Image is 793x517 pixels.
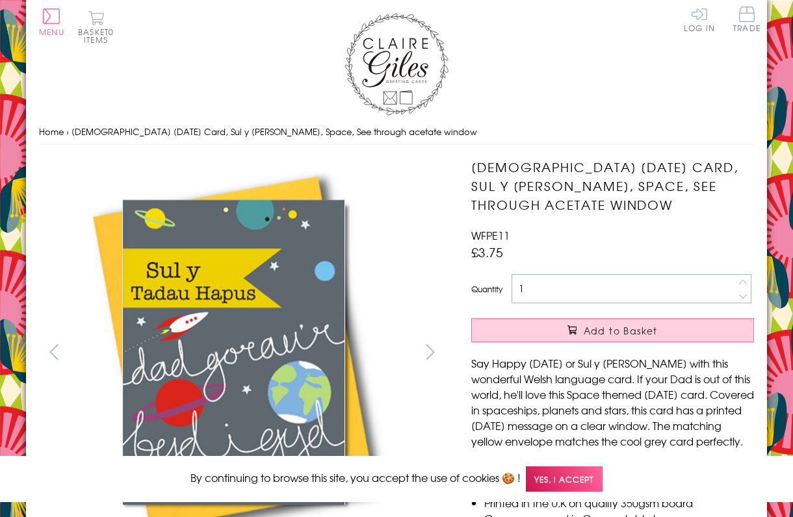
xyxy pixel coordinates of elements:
[71,125,477,138] span: [DEMOGRAPHIC_DATA] [DATE] Card, Sul y [PERSON_NAME], Space, See through acetate window
[39,26,64,38] span: Menu
[471,243,503,261] span: £3.75
[526,466,603,492] span: Yes, I accept
[78,10,114,44] button: Basket0 items
[471,318,754,342] button: Add to Basket
[84,26,114,45] span: 0 items
[416,337,445,366] button: next
[471,283,502,295] label: Quantity
[39,125,64,138] a: Home
[344,13,448,116] img: Claire Giles Greetings Cards
[39,8,64,36] button: Menu
[584,324,658,337] span: Add to Basket
[733,6,760,32] span: Trade
[39,337,68,366] button: prev
[733,6,760,34] a: Trade
[66,125,69,138] span: ›
[39,119,754,145] nav: breadcrumbs
[484,495,754,511] li: Printed in the U.K on quality 350gsm board
[471,158,754,214] h1: [DEMOGRAPHIC_DATA] [DATE] Card, Sul y [PERSON_NAME], Space, See through acetate window
[471,227,510,243] span: WFPE11
[471,355,754,449] p: Say Happy [DATE] or Sul y [PERSON_NAME] with this wonderful Welsh language card. If your Dad is o...
[684,6,715,32] a: Log In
